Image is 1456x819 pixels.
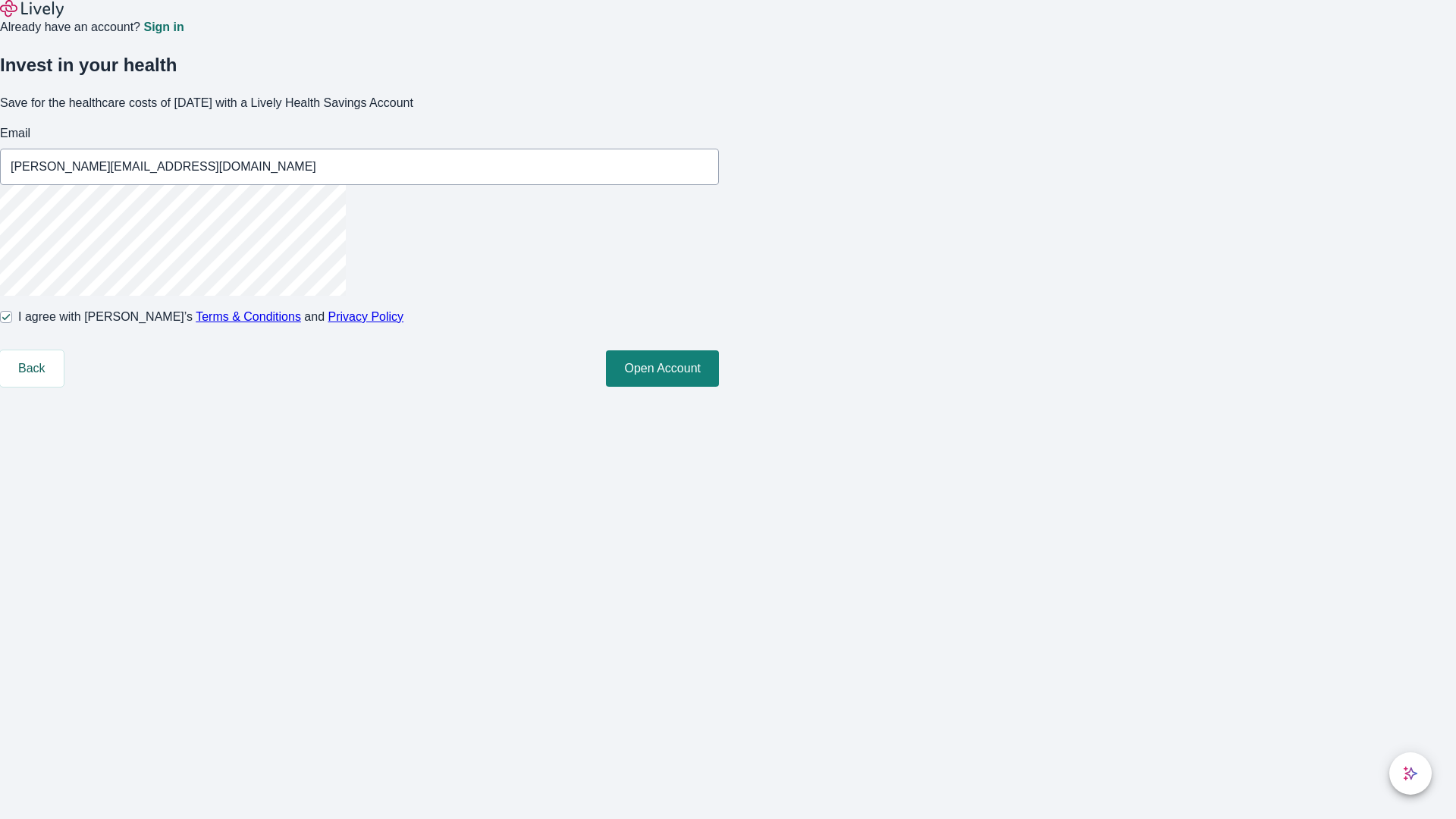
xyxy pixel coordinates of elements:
[328,310,404,323] a: Privacy Policy
[1403,766,1418,781] svg: Lively AI Assistant
[1389,752,1432,795] button: chat
[606,350,719,387] button: Open Account
[143,21,184,33] a: Sign in
[18,308,403,326] span: I agree with [PERSON_NAME]’s and
[196,310,301,323] a: Terms & Conditions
